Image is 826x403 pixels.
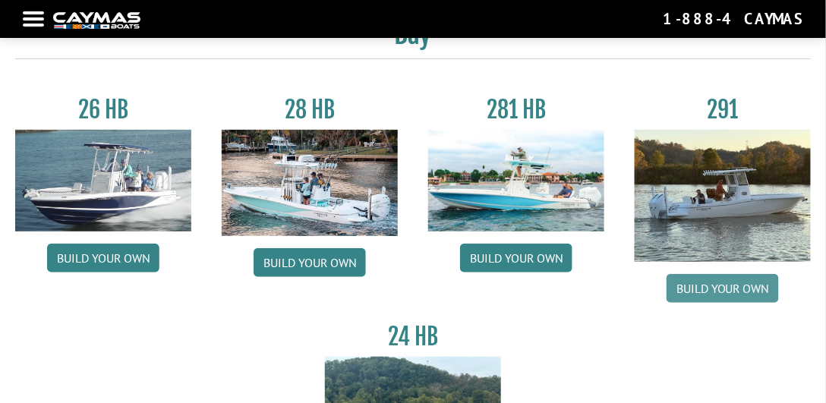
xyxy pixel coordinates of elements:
div: 1-888-4CAYMAS [663,9,803,29]
h3: 24 HB [325,323,501,351]
h3: 26 HB [15,96,191,124]
img: 26_new_photo_resized.jpg [15,130,191,231]
a: Build your own [460,244,572,272]
h3: 281 HB [428,96,604,124]
img: 291_Thumbnail.jpg [635,130,811,262]
h3: 291 [635,96,811,124]
h2: Bay [15,17,811,59]
h3: 28 HB [222,96,398,124]
a: Build your own [667,274,779,303]
a: Build your own [254,248,366,277]
img: 28-hb-twin.jpg [428,130,604,231]
a: Build your own [47,244,159,272]
img: white-logo-c9c8dbefe5ff5ceceb0f0178aa75bf4bb51f6bca0971e226c86eb53dfe498488.png [53,12,140,28]
img: 28_hb_thumbnail_for_caymas_connect.jpg [222,130,398,236]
